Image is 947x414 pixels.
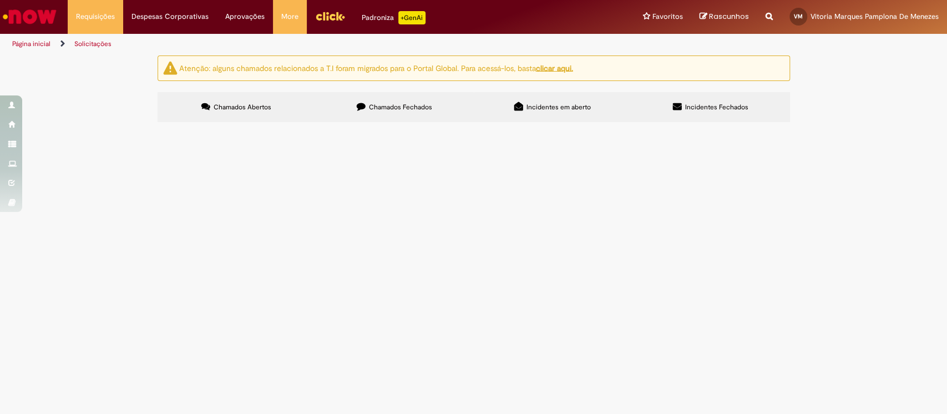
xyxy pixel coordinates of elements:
[76,11,115,22] span: Requisições
[398,11,426,24] p: +GenAi
[709,11,749,22] span: Rascunhos
[74,39,112,48] a: Solicitações
[131,11,209,22] span: Despesas Corporativas
[1,6,58,28] img: ServiceNow
[526,103,591,112] span: Incidentes em aberto
[700,12,749,22] a: Rascunhos
[794,13,803,20] span: VM
[281,11,298,22] span: More
[12,39,50,48] a: Página inicial
[8,34,623,54] ul: Trilhas de página
[811,12,939,21] span: Vitoria Marques Pamplona De Menezes
[369,103,432,112] span: Chamados Fechados
[225,11,265,22] span: Aprovações
[214,103,271,112] span: Chamados Abertos
[315,8,345,24] img: click_logo_yellow_360x200.png
[362,11,426,24] div: Padroniza
[685,103,748,112] span: Incidentes Fechados
[536,63,573,73] a: clicar aqui.
[179,63,573,73] ng-bind-html: Atenção: alguns chamados relacionados a T.I foram migrados para o Portal Global. Para acessá-los,...
[652,11,683,22] span: Favoritos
